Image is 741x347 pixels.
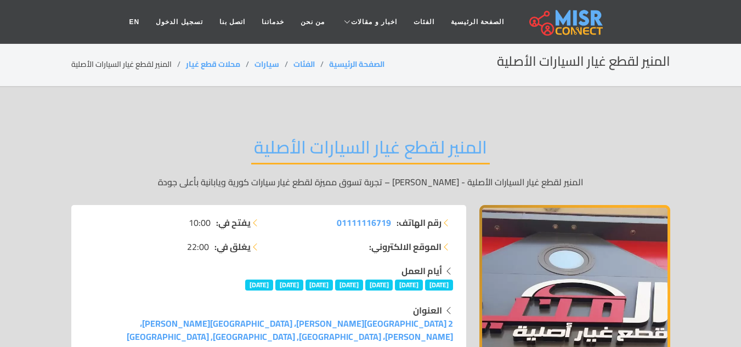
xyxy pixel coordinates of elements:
[275,280,303,291] span: [DATE]
[121,12,148,32] a: EN
[245,280,273,291] span: [DATE]
[306,280,333,291] span: [DATE]
[369,240,442,253] strong: الموقع الالكتروني:
[365,280,393,291] span: [DATE]
[529,8,603,36] img: main.misr_connect
[335,280,363,291] span: [DATE]
[425,280,453,291] span: [DATE]
[216,216,251,229] strong: يفتح في:
[189,216,211,229] span: 10:00
[71,59,186,70] li: المنير لقطع غيار السيارات الأصلية
[337,214,391,231] span: 01111116719
[405,12,443,32] a: الفئات
[351,17,397,27] span: اخبار و مقالات
[337,216,391,229] a: 01111116719
[443,12,512,32] a: الصفحة الرئيسية
[148,12,211,32] a: تسجيل الدخول
[397,216,442,229] strong: رقم الهاتف:
[214,240,251,253] strong: يغلق في:
[211,12,253,32] a: اتصل بنا
[253,12,292,32] a: خدماتنا
[292,12,333,32] a: من نحن
[395,280,423,291] span: [DATE]
[251,136,490,164] h2: المنير لقطع غيار السيارات الأصلية
[401,263,442,279] strong: أيام العمل
[254,57,279,71] a: سيارات
[497,54,670,70] h2: المنير لقطع غيار السيارات الأصلية
[71,175,670,189] p: المنير لقطع غيار السيارات الأصلية - [PERSON_NAME] – تجربة تسوق مميزة لقطع غيار سيارات كورية ويابا...
[333,12,405,32] a: اخبار و مقالات
[329,57,384,71] a: الصفحة الرئيسية
[127,315,453,345] a: 2 [GEOGRAPHIC_DATA][PERSON_NAME]، [GEOGRAPHIC_DATA][PERSON_NAME]، [PERSON_NAME]، [GEOGRAPHIC_DATA...
[293,57,315,71] a: الفئات
[187,240,209,253] span: 22:00
[186,57,240,71] a: محلات قطع غيار
[413,302,442,318] strong: العنوان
